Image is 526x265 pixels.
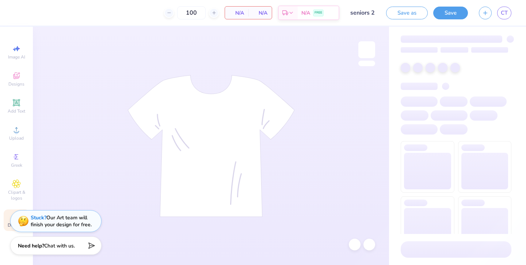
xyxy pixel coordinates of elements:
strong: Stuck? [31,214,46,221]
span: N/A [253,9,267,17]
input: Untitled Design [345,5,381,20]
span: Clipart & logos [4,189,29,201]
button: Save as [386,7,428,19]
span: Upload [9,135,24,141]
strong: Need help? [18,242,44,249]
span: Greek [11,162,22,168]
span: Decorate [8,222,25,228]
span: CT [501,9,508,17]
img: tee-skeleton.svg [127,75,295,217]
span: Image AI [8,54,25,60]
div: Our Art team will finish your design for free. [31,214,92,228]
span: N/A [229,9,244,17]
span: N/A [301,9,310,17]
button: Save [433,7,468,19]
input: – – [177,6,206,19]
span: Designs [8,81,24,87]
span: Add Text [8,108,25,114]
a: CT [497,7,511,19]
span: Chat with us. [44,242,75,249]
span: FREE [315,10,322,15]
